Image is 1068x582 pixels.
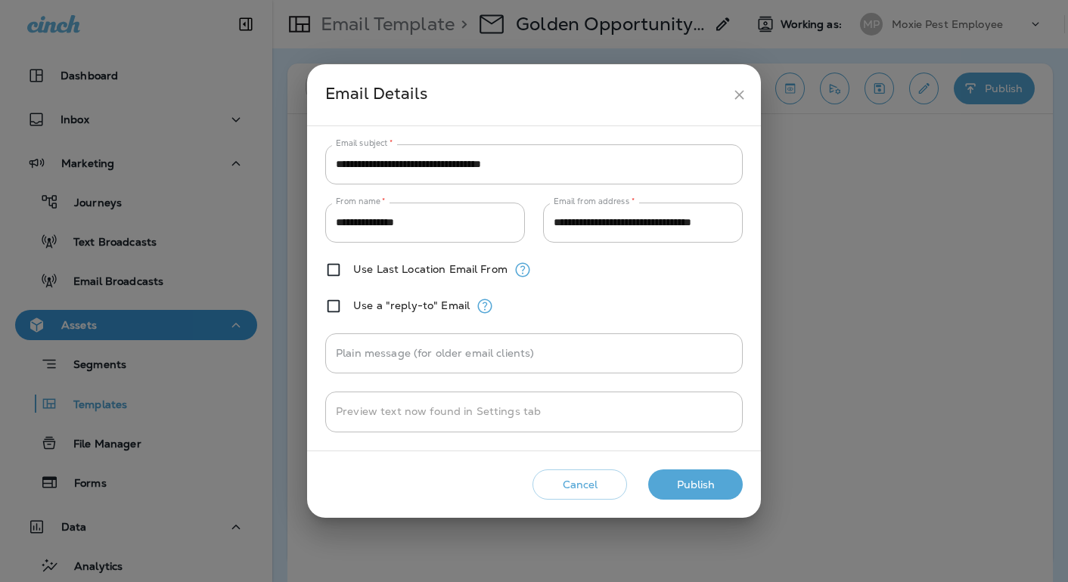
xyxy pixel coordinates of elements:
[353,299,470,311] label: Use a "reply-to" Email
[325,81,725,109] div: Email Details
[554,196,635,207] label: Email from address
[648,469,743,500] button: Publish
[353,263,508,275] label: Use Last Location Email From
[532,469,627,500] button: Cancel
[336,196,386,207] label: From name
[336,138,393,149] label: Email subject
[725,81,753,109] button: close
